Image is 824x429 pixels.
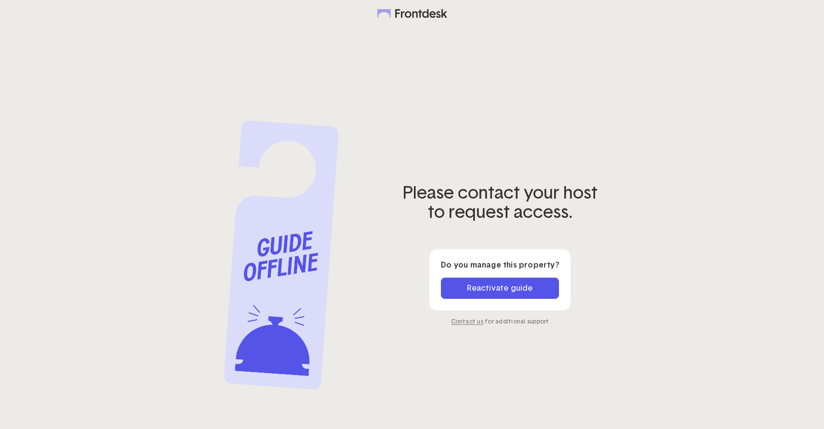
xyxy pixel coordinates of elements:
[441,261,559,270] h5: Do you manage this property?
[223,120,339,390] img: do not disturb
[451,318,549,326] div: for additional support
[441,278,559,299] a: Reactivate guide
[451,319,483,324] a: Contact us
[399,184,601,222] h2: Please contact your host to request access.
[377,9,448,18] img: Inhouse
